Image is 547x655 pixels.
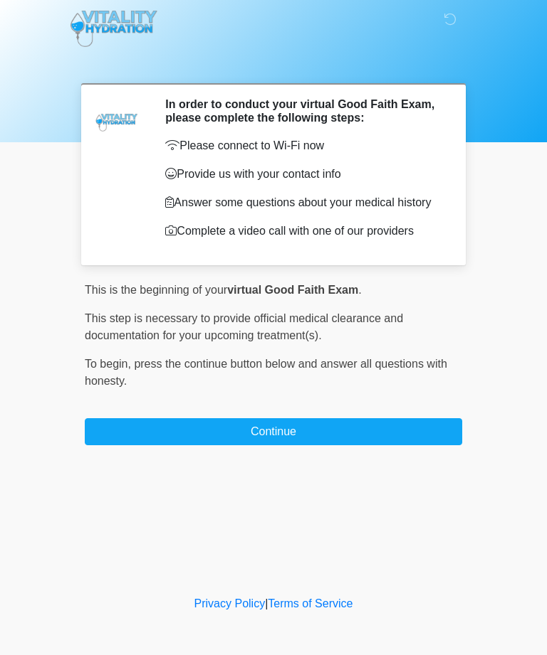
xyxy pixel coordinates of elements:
img: Vitality Hydration Logo [71,11,157,47]
a: | [265,597,268,609]
a: Terms of Service [268,597,353,609]
p: Answer some questions about your medical history [165,194,441,211]
span: This is the beginning of your [85,284,227,296]
h2: In order to conduct your virtual Good Faith Exam, please complete the following steps: [165,97,441,124]
strong: virtual Good Faith Exam [227,284,358,296]
p: Complete a video call with one of our providers [165,223,441,240]
p: Provide us with your contact info [165,166,441,183]
span: This step is necessary to provide official medical clearance and documentation for your upcoming ... [85,312,403,341]
img: Agent Avatar [95,97,138,140]
h1: ‎ ‎ ‎ ‎ [74,51,473,78]
span: . [358,284,361,296]
span: press the continue button below and answer all questions with honesty. [85,358,447,387]
span: To begin, [85,358,134,370]
a: Privacy Policy [194,597,266,609]
button: Continue [85,418,462,445]
p: Please connect to Wi-Fi now [165,137,441,154]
